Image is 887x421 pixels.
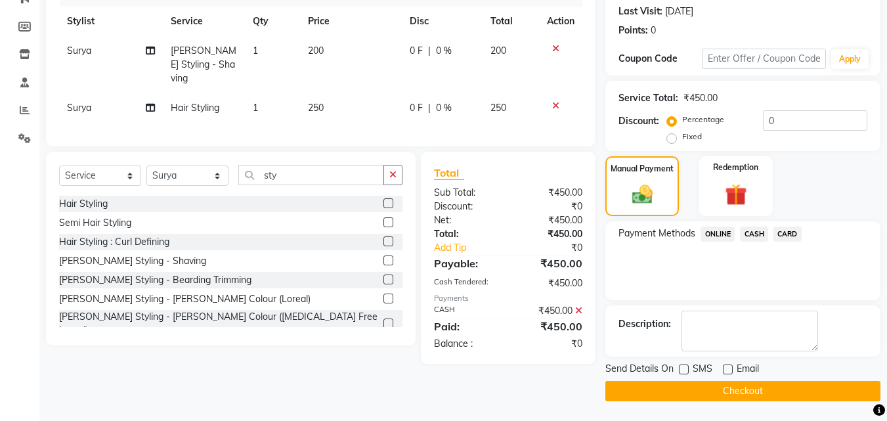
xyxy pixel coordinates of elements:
button: Apply [831,49,869,69]
div: Payable: [424,255,508,271]
span: Surya [67,102,91,114]
div: Points: [618,24,648,37]
div: Description: [618,317,671,331]
div: Semi Hair Styling [59,216,131,230]
th: Stylist [59,7,163,36]
span: 0 F [410,101,423,115]
div: Total: [424,227,508,241]
span: 1 [253,45,258,56]
span: 200 [308,45,324,56]
label: Fixed [682,131,702,143]
label: Percentage [682,114,724,125]
img: _cash.svg [626,183,659,206]
th: Price [300,7,402,36]
div: ₹450.00 [683,91,718,105]
span: 250 [490,102,506,114]
div: Net: [424,213,508,227]
div: ₹0 [508,200,592,213]
span: ONLINE [701,227,735,242]
div: Sub Total: [424,186,508,200]
a: Add Tip [424,241,522,255]
span: SMS [693,362,712,378]
span: 1 [253,102,258,114]
input: Search or Scan [238,165,384,185]
th: Qty [245,7,300,36]
span: 200 [490,45,506,56]
div: Last Visit: [618,5,662,18]
div: [PERSON_NAME] Styling - [PERSON_NAME] Colour (Loreal) [59,292,311,306]
label: Manual Payment [611,163,674,175]
div: Paid: [424,319,508,334]
input: Enter Offer / Coupon Code [702,49,826,69]
th: Disc [402,7,483,36]
div: [DATE] [665,5,693,18]
span: 0 % [436,44,452,58]
div: ₹450.00 [508,277,592,290]
div: ₹450.00 [508,213,592,227]
div: Service Total: [618,91,678,105]
div: ₹0 [508,337,592,351]
span: [PERSON_NAME] Styling - Shaving [171,45,236,84]
span: Hair Styling [171,102,219,114]
div: [PERSON_NAME] Styling - Shaving [59,254,206,268]
div: ₹450.00 [508,304,592,318]
div: Hair Styling : Curl Defining [59,235,169,249]
div: Hair Styling [59,197,108,211]
div: CASH [424,304,508,318]
img: _gift.svg [718,181,754,208]
span: 0 F [410,44,423,58]
span: Payment Methods [618,227,695,240]
span: CARD [773,227,802,242]
div: Discount: [618,114,659,128]
span: Email [737,362,759,378]
div: Coupon Code [618,52,701,66]
div: 0 [651,24,656,37]
div: [PERSON_NAME] Styling - Bearding Trimming [59,273,251,287]
span: | [428,44,431,58]
span: | [428,101,431,115]
div: Payments [434,293,582,304]
div: [PERSON_NAME] Styling - [PERSON_NAME] Colour ([MEDICAL_DATA] Free Loreal) [59,310,378,338]
span: Surya [67,45,91,56]
span: 0 % [436,101,452,115]
span: Total [434,166,464,180]
span: CASH [740,227,768,242]
label: Redemption [713,162,758,173]
div: Balance : [424,337,508,351]
span: Send Details On [605,362,674,378]
div: Cash Tendered: [424,277,508,290]
div: ₹450.00 [508,255,592,271]
th: Total [483,7,540,36]
th: Service [163,7,246,36]
div: Discount: [424,200,508,213]
span: 250 [308,102,324,114]
div: ₹0 [523,241,593,255]
button: Checkout [605,381,880,401]
th: Action [539,7,582,36]
div: ₹450.00 [508,227,592,241]
div: ₹450.00 [508,319,592,334]
div: ₹450.00 [508,186,592,200]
